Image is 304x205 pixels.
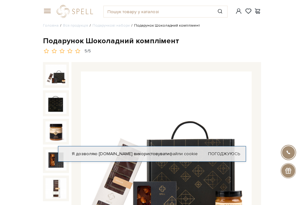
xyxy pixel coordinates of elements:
a: Головна [43,23,59,28]
img: Подарунок Шоколадний комплімент [45,150,66,171]
a: файли cookie [169,151,198,156]
a: Погоджуюсь [208,151,240,157]
img: Подарунок Шоколадний комплімент [45,65,66,86]
img: Подарунок Шоколадний комплімент [45,93,66,114]
a: Вся продукція [63,23,88,28]
a: logo [57,5,96,18]
div: Я дозволяю [DOMAIN_NAME] використовувати [58,151,246,157]
div: Подарунок Шоколадний комплімент [43,36,261,46]
img: Подарунок Шоколадний комплімент [45,178,66,199]
li: Подарунок Шоколадний комплімент [130,23,200,29]
input: Пошук товару у каталозі [104,6,213,17]
img: Подарунок Шоколадний комплімент [45,121,66,142]
button: Пошук товару у каталозі [213,6,227,17]
div: 5/5 [85,48,91,54]
a: Подарункові набори [92,23,130,28]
